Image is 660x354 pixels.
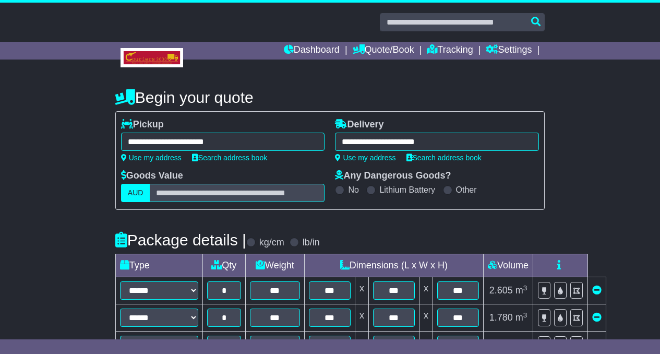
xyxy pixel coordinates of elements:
[486,42,532,60] a: Settings
[419,304,433,332] td: x
[192,154,267,162] a: Search address book
[259,237,284,249] label: kg/cm
[115,89,545,106] h4: Begin your quote
[379,185,435,195] label: Lithium Battery
[335,170,451,182] label: Any Dangerous Goods?
[355,304,368,332] td: x
[515,285,527,296] span: m
[121,154,182,162] a: Use my address
[483,254,533,277] td: Volume
[303,237,320,249] label: lb/in
[284,42,340,60] a: Dashboard
[121,170,183,182] label: Goods Value
[419,277,433,304] td: x
[348,185,358,195] label: No
[523,311,527,319] sup: 3
[489,312,513,323] span: 1.780
[515,312,527,323] span: m
[592,312,602,323] a: Remove this item
[335,119,383,131] label: Delivery
[115,254,202,277] td: Type
[456,185,477,195] label: Other
[304,254,483,277] td: Dimensions (L x W x H)
[523,284,527,292] sup: 3
[245,254,304,277] td: Weight
[592,285,602,296] a: Remove this item
[121,119,164,131] label: Pickup
[489,285,513,296] span: 2.605
[121,184,150,202] label: AUD
[335,154,395,162] a: Use my address
[202,254,245,277] td: Qty
[115,231,246,249] h4: Package details |
[355,277,368,304] td: x
[406,154,482,162] a: Search address book
[523,338,527,346] sup: 3
[353,42,414,60] a: Quote/Book
[427,42,473,60] a: Tracking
